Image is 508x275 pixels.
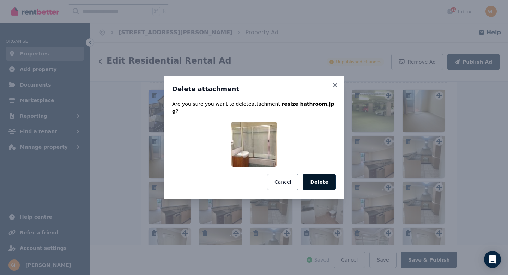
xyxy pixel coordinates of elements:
[172,85,336,93] h3: Delete attachment
[303,174,336,190] button: Delete
[267,174,298,190] button: Cancel
[484,251,501,268] div: Open Intercom Messenger
[231,122,277,167] img: resize bathroom.jpg
[172,100,336,115] p: Are you sure you want to delete attachment ?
